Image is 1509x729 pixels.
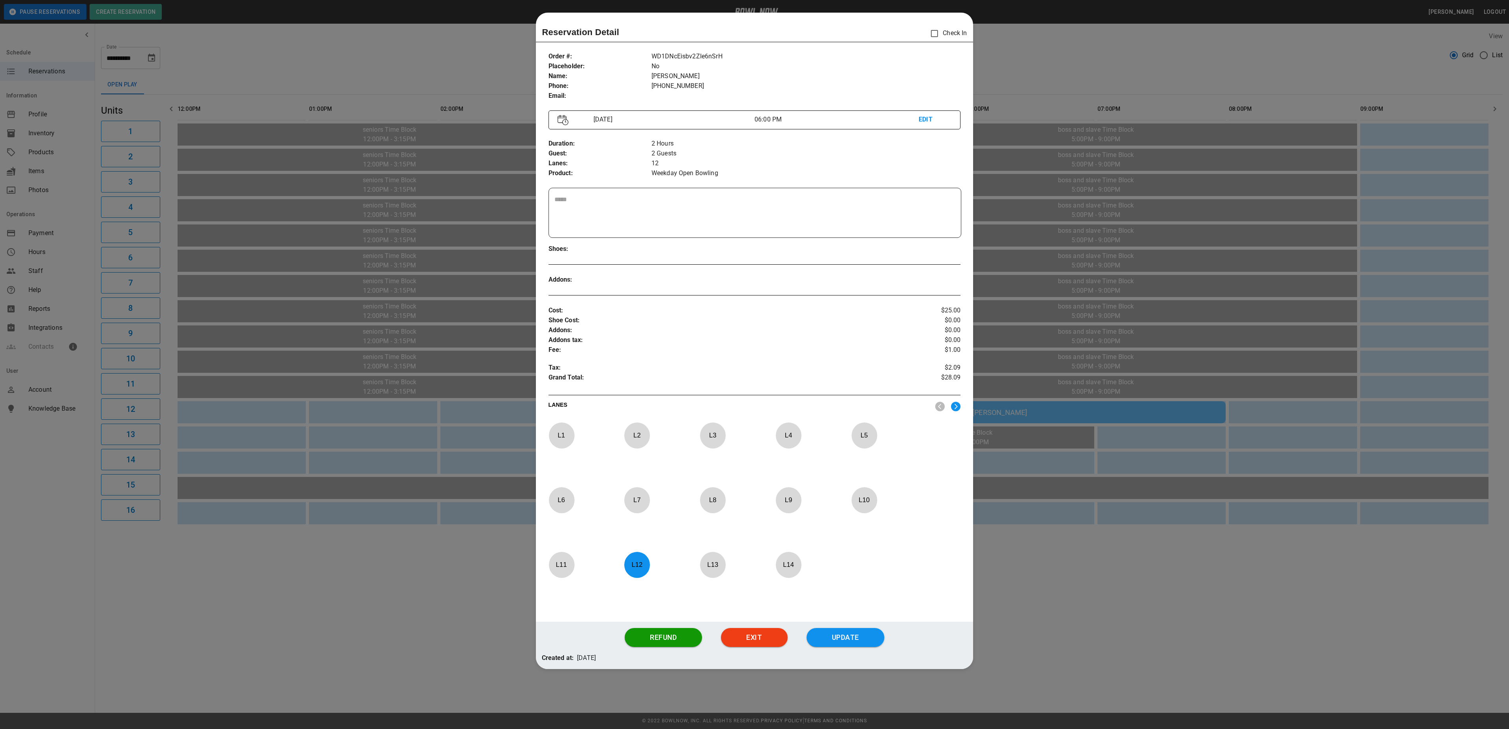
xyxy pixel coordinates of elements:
[652,81,961,91] p: [PHONE_NUMBER]
[549,139,652,149] p: Duration :
[919,115,951,125] p: EDIT
[549,373,892,385] p: Grand Total :
[892,373,960,385] p: $28.09
[652,168,961,178] p: Weekday Open Bowling
[892,316,960,325] p: $0.00
[652,149,961,159] p: 2 Guests
[549,491,575,509] p: L 6
[700,555,726,574] p: L 13
[549,555,575,574] p: L 11
[892,335,960,345] p: $0.00
[652,62,961,71] p: No
[549,71,652,81] p: Name :
[892,306,960,316] p: $25.00
[951,402,960,411] img: right.svg
[775,426,801,445] p: L 4
[549,363,892,373] p: Tax :
[652,159,961,168] p: 12
[935,402,945,411] img: nav_left.svg
[549,244,652,254] p: Shoes :
[590,115,754,124] p: [DATE]
[754,115,919,124] p: 06:00 PM
[549,335,892,345] p: Addons tax :
[549,306,892,316] p: Cost :
[549,62,652,71] p: Placeholder :
[577,653,596,663] p: [DATE]
[892,325,960,335] p: $0.00
[926,25,967,42] p: Check In
[549,149,652,159] p: Guest :
[549,168,652,178] p: Product :
[624,426,650,445] p: L 2
[700,426,726,445] p: L 3
[624,555,650,574] p: L 12
[549,91,652,101] p: Email :
[549,325,892,335] p: Addons :
[549,426,575,445] p: L 1
[549,159,652,168] p: Lanes :
[549,316,892,325] p: Shoe Cost :
[700,491,726,509] p: L 8
[721,628,787,647] button: Exit
[558,115,569,125] img: Vector
[549,52,652,62] p: Order # :
[549,401,929,412] p: LANES
[892,345,960,355] p: $1.00
[625,628,702,647] button: Refund
[652,71,961,81] p: [PERSON_NAME]
[549,275,652,285] p: Addons :
[775,555,801,574] p: L 14
[851,426,877,445] p: L 5
[652,139,961,149] p: 2 Hours
[807,628,884,647] button: Update
[624,491,650,509] p: L 7
[542,653,574,663] p: Created at:
[542,26,620,39] p: Reservation Detail
[652,52,961,62] p: WD1DNcEisbv2ZIe6nSrH
[549,345,892,355] p: Fee :
[892,363,960,373] p: $2.09
[851,491,877,509] p: L 10
[549,81,652,91] p: Phone :
[775,491,801,509] p: L 9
